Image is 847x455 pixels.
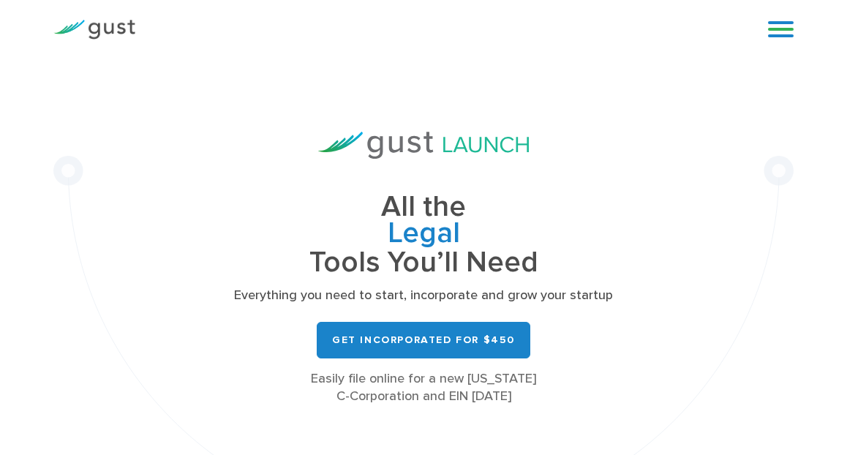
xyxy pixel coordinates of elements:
a: Get Incorporated for $450 [317,322,530,358]
div: Easily file online for a new [US_STATE] C-Corporation and EIN [DATE] [165,370,683,405]
span: Legal [165,220,683,249]
p: Everything you need to start, incorporate and grow your startup [165,287,683,304]
img: Gust Logo [53,20,135,40]
img: Gust Launch Logo [318,132,529,159]
h1: All the Tools You’ll Need [165,194,683,277]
